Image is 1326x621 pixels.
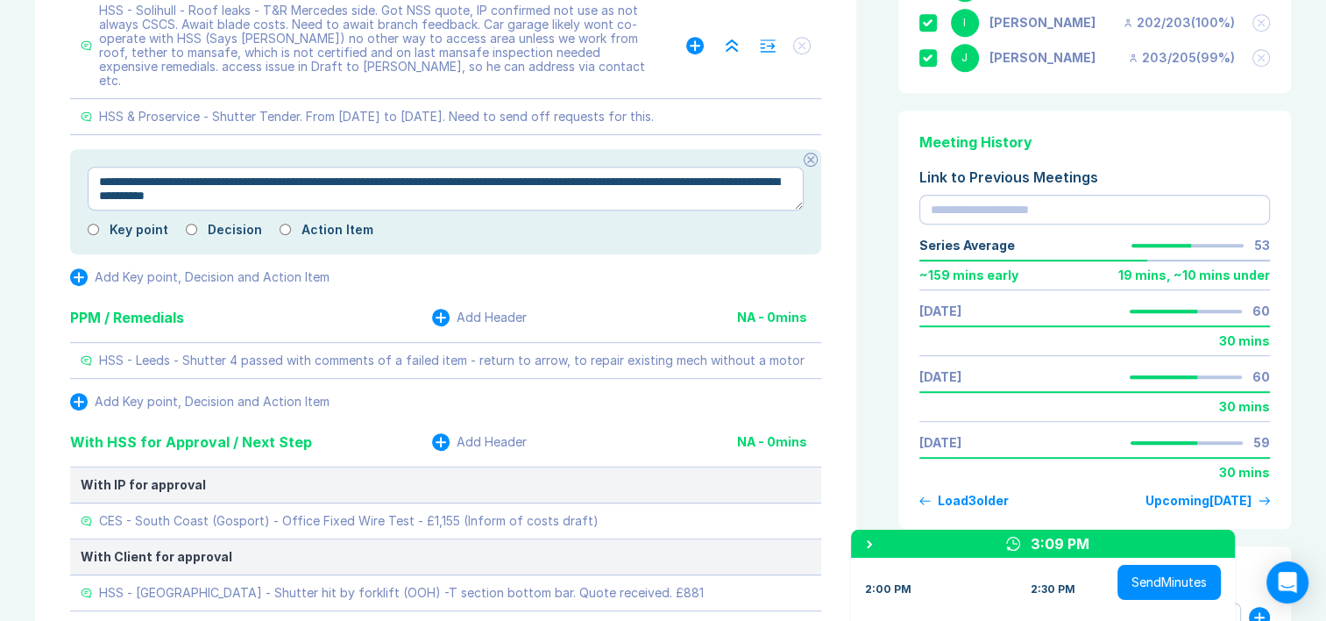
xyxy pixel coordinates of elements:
div: With Client for approval [81,550,811,564]
div: Open Intercom Messenger [1266,561,1308,603]
div: Jonny Welbourn [989,51,1096,65]
div: PPM / Remedials [70,307,184,328]
div: Upcoming [DATE] [1145,494,1252,508]
div: Load 3 older [938,494,1009,508]
div: NA - 0 mins [737,310,821,325]
div: 3:09 PM [1031,533,1089,554]
div: HSS - Solihull - Roof leaks - T&R Mercedes side. Got NSS quote, IP confirmed not use as not alway... [99,4,651,88]
label: Key point [110,223,168,237]
button: Load3older [919,494,1009,508]
div: 203 / 205 ( 99 %) [1128,51,1235,65]
label: Decision [208,223,262,237]
div: Series Average [919,239,1015,253]
button: Add Header [432,309,527,326]
div: Add Header [457,435,527,449]
a: [DATE] [919,436,961,450]
button: Add Header [432,433,527,451]
div: 2:00 PM [865,582,911,596]
button: Add Key point, Decision and Action Item [70,393,330,410]
div: 59 [1253,436,1270,450]
div: HSS - [GEOGRAPHIC_DATA] - Shutter hit by forklift (OOH) -T section bottom bar. Quote received. £881 [99,586,704,600]
div: J [951,44,979,72]
div: 2:30 PM [1031,582,1075,596]
div: NA - 0 mins [737,435,821,449]
div: 53 [1254,239,1270,253]
div: HSS - Leeds - Shutter 4 passed with comments of a failed item - return to arrow, to repair existi... [99,353,805,368]
div: ~ 159 mins early [919,268,1018,282]
div: With IP for approval [81,478,811,492]
div: I [951,9,979,37]
div: 30 mins [1219,334,1270,348]
div: 19 mins , ~ 10 mins under [1118,268,1270,282]
div: CES - South Coast (Gosport) - Office Fixed Wire Test - £1,155 (Inform of costs draft) [99,514,599,528]
div: 60 [1252,304,1270,318]
div: Add Key point, Decision and Action Item [95,270,330,284]
a: [DATE] [919,304,961,318]
button: Add Key point, Decision and Action Item [70,268,330,286]
div: 30 mins [1219,400,1270,414]
div: Iain Parnell [989,16,1096,30]
div: With HSS for Approval / Next Step [70,432,312,453]
div: 30 mins [1219,466,1270,480]
div: HSS & Proservice - Shutter Tender. From [DATE] to [DATE]. Need to send off requests for this. [99,110,654,124]
div: 60 [1252,370,1270,384]
button: SendMinutes [1117,565,1221,600]
div: Link to Previous Meetings [919,167,1270,188]
a: Upcoming[DATE] [1145,494,1270,508]
label: Action Item [301,223,373,237]
div: 202 / 203 ( 100 %) [1123,16,1235,30]
div: Add Header [457,310,527,325]
div: Add Key point, Decision and Action Item [95,395,330,409]
a: [DATE] [919,370,961,384]
div: Meeting History [919,132,1270,153]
